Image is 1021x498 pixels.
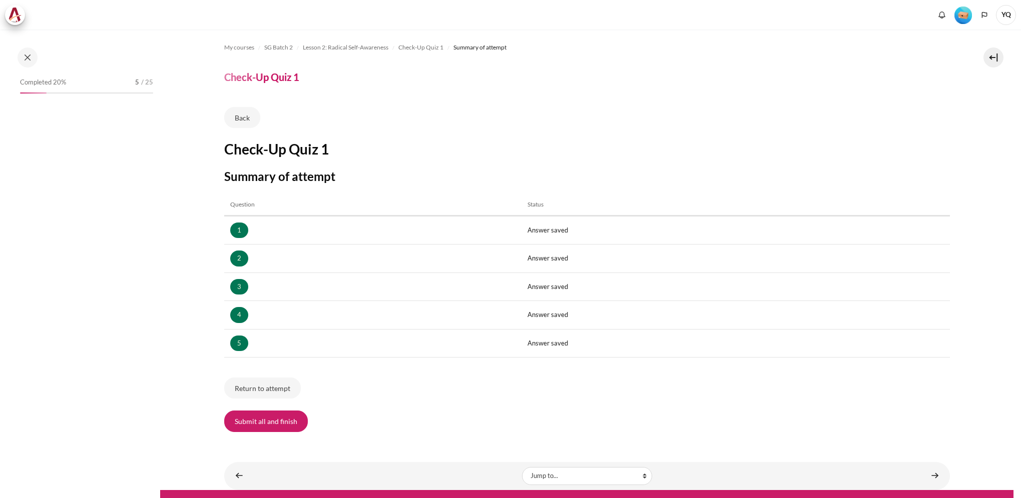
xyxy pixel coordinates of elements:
[230,222,248,238] a: 1
[303,41,388,53] a: Lesson 2: Radical Self-Awareness
[224,70,299,83] h4: Check-Up Quiz 1
[264,41,293,53] a: SG Batch 2
[522,301,949,329] td: Answer saved
[5,5,30,25] a: Architeck Architeck
[522,194,949,215] th: Status
[303,43,388,52] span: Lesson 2: Radical Self-Awareness
[20,92,47,93] div: 20%
[224,410,308,431] button: Submit all and finish
[522,272,949,301] td: Answer saved
[224,194,522,215] th: Question
[229,466,249,485] a: ◄ Lesson 2 Summary
[230,279,248,295] a: 3
[398,41,443,53] a: Check-Up Quiz 1
[522,216,949,244] td: Answer saved
[224,140,950,158] h2: Check-Up Quiz 1
[977,7,992,22] button: Languages
[996,5,1016,25] a: User menu
[954,6,972,24] img: Level #1
[224,377,301,398] button: Return to attempt
[224,107,260,128] a: Back
[453,43,506,52] span: Summary of attempt
[230,307,248,323] a: 4
[224,41,254,53] a: My courses
[224,43,254,52] span: My courses
[141,77,153,87] span: / 25
[522,329,949,357] td: Answer saved
[925,466,945,485] a: Lesson 2 STAR Application ►
[230,335,248,351] a: 5
[8,7,22,22] img: Architeck
[522,244,949,273] td: Answer saved
[20,77,66,87] span: Completed 20%
[160,29,1013,490] section: Content
[230,250,248,266] a: 2
[950,5,976,24] a: Level #1
[996,5,1016,25] span: YQ
[135,77,139,87] span: 5
[398,43,443,52] span: Check-Up Quiz 1
[224,168,950,184] h3: Summary of attempt
[224,39,950,55] nav: Navigation bar
[264,43,293,52] span: SG Batch 2
[934,7,949,22] div: Show notification window with no new notifications
[954,5,972,24] div: Level #1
